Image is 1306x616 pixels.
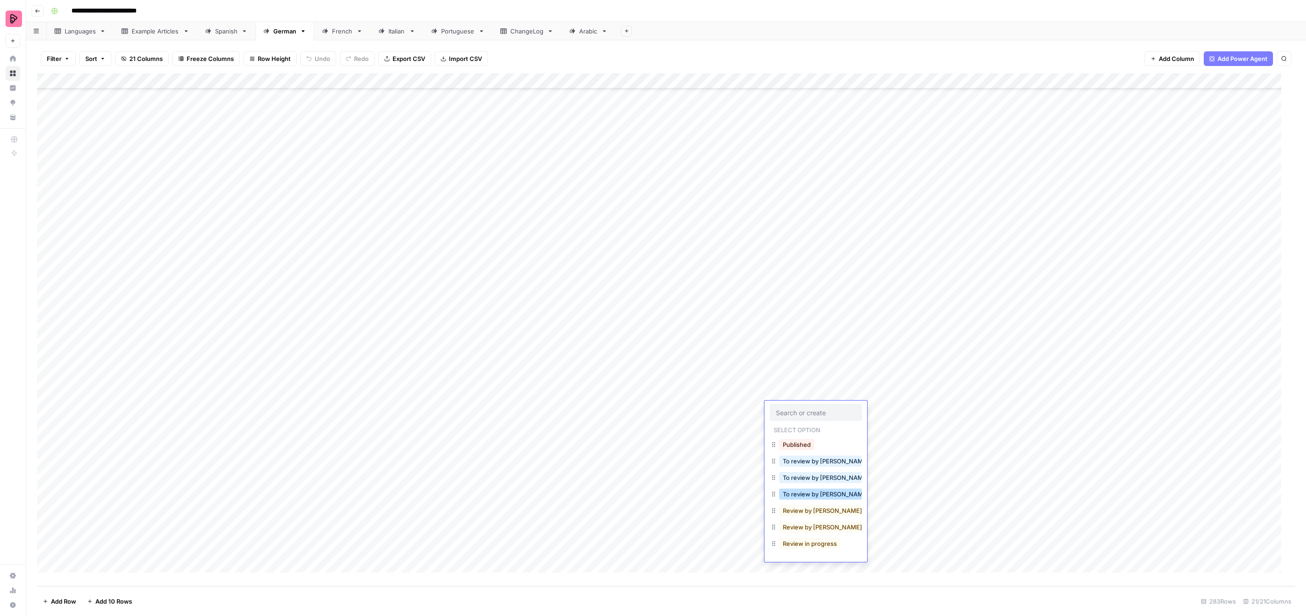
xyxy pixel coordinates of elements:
button: Redo [340,51,375,66]
div: 21/21 Columns [1240,594,1295,609]
button: Sort [79,51,111,66]
button: To review by [PERSON_NAME] [779,472,873,483]
a: Example Articles [114,22,197,40]
span: Row Height [258,54,291,63]
div: Review by [PERSON_NAME] in progress [770,503,862,520]
span: Export CSV [393,54,425,63]
a: Portuguese [423,22,493,40]
a: Italian [371,22,423,40]
button: Row Height [243,51,297,66]
p: Select option [770,423,824,434]
div: Languages [65,27,96,36]
button: Undo [300,51,336,66]
button: Export CSV [378,51,431,66]
span: Redo [354,54,369,63]
a: Arabic [561,22,615,40]
button: To review by [PERSON_NAME] [779,489,873,500]
button: Review in progress [779,538,841,549]
button: To review by [PERSON_NAME] [779,456,873,467]
span: Add 10 Rows [95,597,132,606]
div: Published [770,437,862,454]
div: Spanish [215,27,238,36]
a: Languages [47,22,114,40]
span: Add Column [1159,54,1194,63]
a: Insights [6,81,20,95]
div: To review by [PERSON_NAME] [770,487,862,503]
span: 21 Columns [129,54,163,63]
div: Italian [388,27,405,36]
img: Preply Logo [6,11,22,27]
button: Help + Support [6,598,20,612]
a: Spanish [197,22,255,40]
span: Filter [47,54,61,63]
a: Browse [6,66,20,81]
button: Published [779,439,814,450]
div: 283 Rows [1197,594,1240,609]
div: Review in progress [770,536,862,553]
a: Your Data [6,110,20,125]
div: French [332,27,353,36]
span: Undo [315,54,330,63]
button: Import CSV [435,51,488,66]
div: Example Articles [132,27,179,36]
button: Review by [PERSON_NAME] in progress [779,505,899,516]
a: Usage [6,583,20,598]
button: 21 Columns [115,51,169,66]
span: Add Row [51,597,76,606]
button: Add 10 Rows [82,594,138,609]
span: Add Power Agent [1217,54,1267,63]
button: Add Column [1145,51,1200,66]
a: Opportunities [6,95,20,110]
div: To review by [PERSON_NAME] [770,470,862,487]
span: Sort [85,54,97,63]
a: French [314,22,371,40]
a: Settings [6,568,20,583]
span: Freeze Columns [187,54,234,63]
div: Review by [PERSON_NAME] in progress [770,553,862,569]
input: Search or create [776,408,856,417]
a: German [255,22,314,40]
button: Add Row [37,594,82,609]
span: Import CSV [449,54,482,63]
button: Workspace: Preply [6,7,20,30]
div: German [273,27,296,36]
div: Review by [PERSON_NAME] in progress [770,520,862,536]
button: Add Power Agent [1204,51,1273,66]
button: Filter [41,51,76,66]
button: Review by [PERSON_NAME] in progress [779,522,899,533]
div: ChangeLog [510,27,543,36]
div: Arabic [579,27,598,36]
div: Portuguese [441,27,475,36]
button: Freeze Columns [172,51,240,66]
a: ChangeLog [493,22,561,40]
div: To review by [PERSON_NAME] [770,454,862,470]
a: Home [6,51,20,66]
